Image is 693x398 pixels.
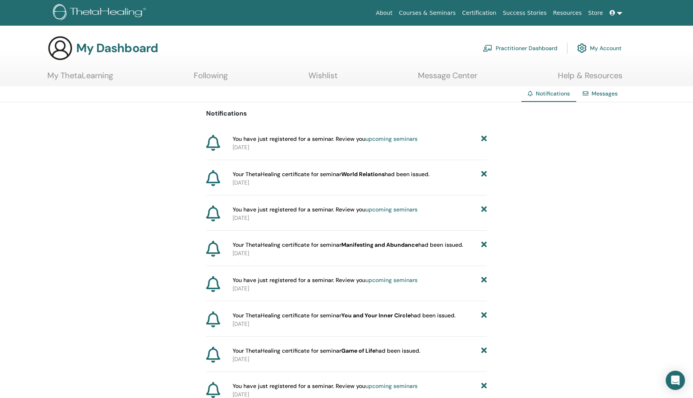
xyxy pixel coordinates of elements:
b: You and Your Inner Circle [341,312,411,319]
span: Your ThetaHealing certificate for seminar had been issued. [233,170,430,179]
img: generic-user-icon.jpg [47,35,73,61]
a: My ThetaLearning [47,71,113,86]
a: My Account [577,39,622,57]
a: Help & Resources [558,71,622,86]
a: upcoming seminars [365,276,417,284]
b: Game of Life [341,347,375,354]
img: cog.svg [577,41,587,55]
p: [DATE] [233,320,487,328]
a: Following [194,71,228,86]
p: [DATE] [233,355,487,363]
span: You have just registered for a seminar. Review you [233,135,417,143]
a: About [373,6,395,20]
a: Courses & Seminars [396,6,459,20]
a: upcoming seminars [365,135,417,142]
p: [DATE] [233,249,487,258]
span: Your ThetaHealing certificate for seminar had been issued. [233,347,420,355]
img: logo.png [53,4,149,22]
a: Success Stories [500,6,550,20]
a: Messages [592,90,618,97]
a: upcoming seminars [365,382,417,390]
a: Message Center [418,71,477,86]
p: Notifications [206,109,487,118]
img: chalkboard-teacher.svg [483,45,492,52]
a: Certification [459,6,499,20]
a: Practitioner Dashboard [483,39,557,57]
div: Open Intercom Messenger [666,371,685,390]
span: You have just registered for a seminar. Review you [233,276,417,284]
b: World Relations [341,171,385,178]
b: Manifesting and Abundance [341,241,418,248]
a: Resources [550,6,585,20]
h3: My Dashboard [76,41,158,55]
p: [DATE] [233,214,487,222]
span: You have just registered for a seminar. Review you [233,382,417,390]
p: [DATE] [233,179,487,187]
p: [DATE] [233,284,487,293]
a: Wishlist [308,71,338,86]
span: Notifications [536,90,570,97]
a: upcoming seminars [365,206,417,213]
p: [DATE] [233,143,487,152]
a: Store [585,6,606,20]
span: Your ThetaHealing certificate for seminar had been issued. [233,241,463,249]
span: You have just registered for a seminar. Review you [233,205,417,214]
span: Your ThetaHealing certificate for seminar had been issued. [233,311,456,320]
